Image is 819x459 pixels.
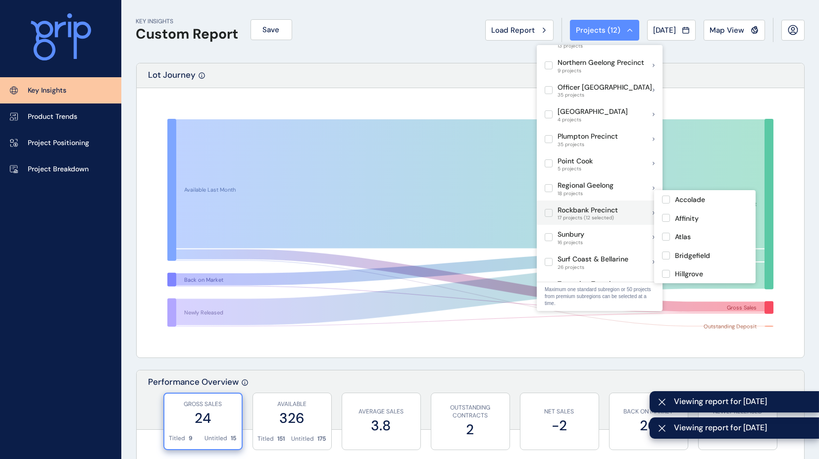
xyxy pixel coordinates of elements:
p: Surf Coast & Bellarine [558,255,628,264]
p: Accolade [675,195,705,205]
p: Maximum one standard subregion or 50 projects from premium subregions can be selected at a time. [545,286,655,307]
span: 16 projects [558,240,584,246]
p: NET SALES [525,408,594,416]
p: AVAILABLE [258,400,326,408]
p: 15 [231,434,237,443]
p: Affinity [675,214,699,224]
p: Truganina Tarneit [558,279,614,289]
button: [DATE] [647,20,696,41]
p: AVERAGE SALES [347,408,415,416]
span: 9 projects [558,68,644,74]
button: Projects (12) [570,20,639,41]
p: GROSS SALES [169,400,237,408]
p: Key Insights [28,86,66,96]
p: Plumpton Precinct [558,132,618,142]
span: 5 projects [558,166,593,172]
span: 13 projects [558,43,613,49]
span: Save [263,25,280,35]
button: Map View [704,20,765,41]
p: BACK ON MARKET [614,408,683,416]
label: 54 [704,416,772,435]
p: Regional Geelong [558,181,614,191]
span: 35 projects [558,92,652,98]
p: Untitled [205,434,228,443]
button: Save [251,19,292,40]
h1: Custom Report [136,26,239,43]
p: Rockbank Precinct [558,205,618,215]
p: Project Positioning [28,138,89,148]
label: 26 [614,416,683,435]
p: Titled [169,434,186,443]
span: Viewing report for [DATE] [674,422,811,433]
button: Load Report [485,20,554,41]
p: Lot Journey [149,69,196,88]
p: Officer [GEOGRAPHIC_DATA] [558,83,652,93]
span: Viewing report for [DATE] [674,396,811,407]
span: Map View [710,25,745,35]
p: Product Trends [28,112,77,122]
p: Untitled [292,435,314,443]
label: 24 [169,408,237,428]
p: 151 [278,435,285,443]
span: 17 projects (12 selected) [558,215,618,221]
p: Point Cook [558,156,593,166]
p: [GEOGRAPHIC_DATA] [558,107,628,117]
label: 326 [258,408,326,428]
label: 2 [436,420,505,439]
p: Northern Geelong Precinct [558,58,644,68]
span: Projects ( 12 ) [576,25,621,35]
p: Titled [258,435,274,443]
p: Project Breakdown [28,164,89,174]
span: 18 projects [558,191,614,197]
span: Load Report [492,25,535,35]
span: 35 projects [558,142,618,148]
p: Sunbury [558,230,584,240]
span: 4 projects [558,117,628,123]
p: 9 [189,434,193,443]
p: Bridgefield [675,251,710,261]
p: Atlas [675,232,691,242]
span: [DATE] [654,25,676,35]
p: KEY INSIGHTS [136,17,239,26]
label: 3.8 [347,416,415,435]
p: Performance Overview [149,376,239,429]
p: 175 [318,435,326,443]
span: 26 projects [558,264,628,270]
p: OUTSTANDING CONTRACTS [436,404,505,420]
p: Hillgrove [675,269,703,279]
label: -2 [525,416,594,435]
